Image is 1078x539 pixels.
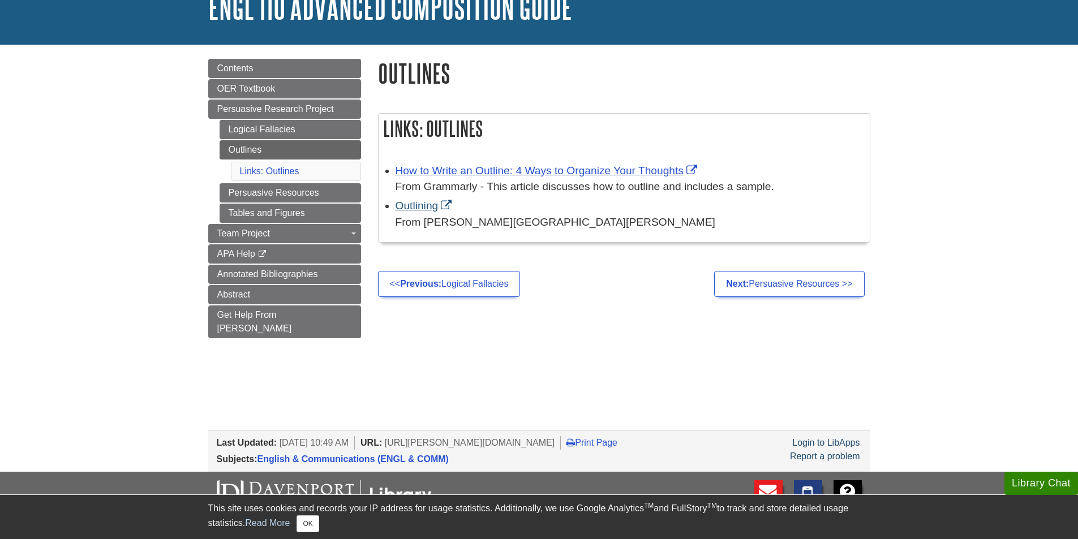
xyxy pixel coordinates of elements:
span: APA Help [217,249,255,258]
a: Link opens in new window [396,165,700,176]
a: Contents [208,59,361,78]
span: Abstract [217,290,251,299]
span: Last Updated: [217,438,277,447]
a: Annotated Bibliographies [208,265,361,284]
span: Annotated Bibliographies [217,269,318,279]
a: Link opens in new window [396,200,455,212]
a: FAQ [834,480,862,519]
a: Print Page [566,438,617,447]
div: From Grammarly - This article discusses how to outline and includes a sample. [396,179,864,195]
span: Contents [217,63,254,73]
span: Subjects: [217,454,257,464]
h1: Outlines [378,59,870,88]
span: [URL][PERSON_NAME][DOMAIN_NAME] [385,438,555,447]
i: Print Page [566,438,575,447]
div: From [PERSON_NAME][GEOGRAPHIC_DATA][PERSON_NAME] [396,214,864,231]
a: Persuasive Research Project [208,100,361,119]
a: Links: Outlines [240,166,299,176]
a: OER Textbook [208,79,361,98]
h2: Links: Outlines [379,114,870,144]
strong: Previous: [400,279,441,288]
span: Persuasive Research Project [217,104,334,114]
a: Login to LibApps [792,438,860,447]
span: Get Help From [PERSON_NAME] [217,310,292,333]
a: Text [794,480,822,519]
a: Get Help From [PERSON_NAME] [208,305,361,338]
a: <<Previous:Logical Fallacies [378,271,521,297]
strong: Next: [726,279,749,288]
a: Abstract [208,285,361,304]
span: URL: [360,438,382,447]
div: This site uses cookies and records your IP address for usage statistics. Additionally, we use Goo... [208,502,870,532]
button: Close [297,515,319,532]
a: Team Project [208,224,361,243]
a: Logical Fallacies [220,120,361,139]
a: Next:Persuasive Resources >> [714,271,864,297]
a: Report a problem [790,451,860,461]
sup: TM [707,502,717,510]
img: DU Libraries [217,480,432,510]
div: Guide Page Menu [208,59,361,338]
button: Library Chat [1004,472,1078,495]
i: This link opens in a new window [257,251,267,258]
a: English & Communications (ENGL & COMM) [257,454,449,464]
a: Persuasive Resources [220,183,361,202]
sup: TM [644,502,654,510]
a: APA Help [208,244,361,264]
span: OER Textbook [217,84,276,93]
span: Team Project [217,228,270,238]
a: E-mail [754,480,783,519]
a: Read More [245,518,290,528]
a: Outlines [220,140,361,159]
span: [DATE] 10:49 AM [280,438,349,447]
a: Tables and Figures [220,204,361,223]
